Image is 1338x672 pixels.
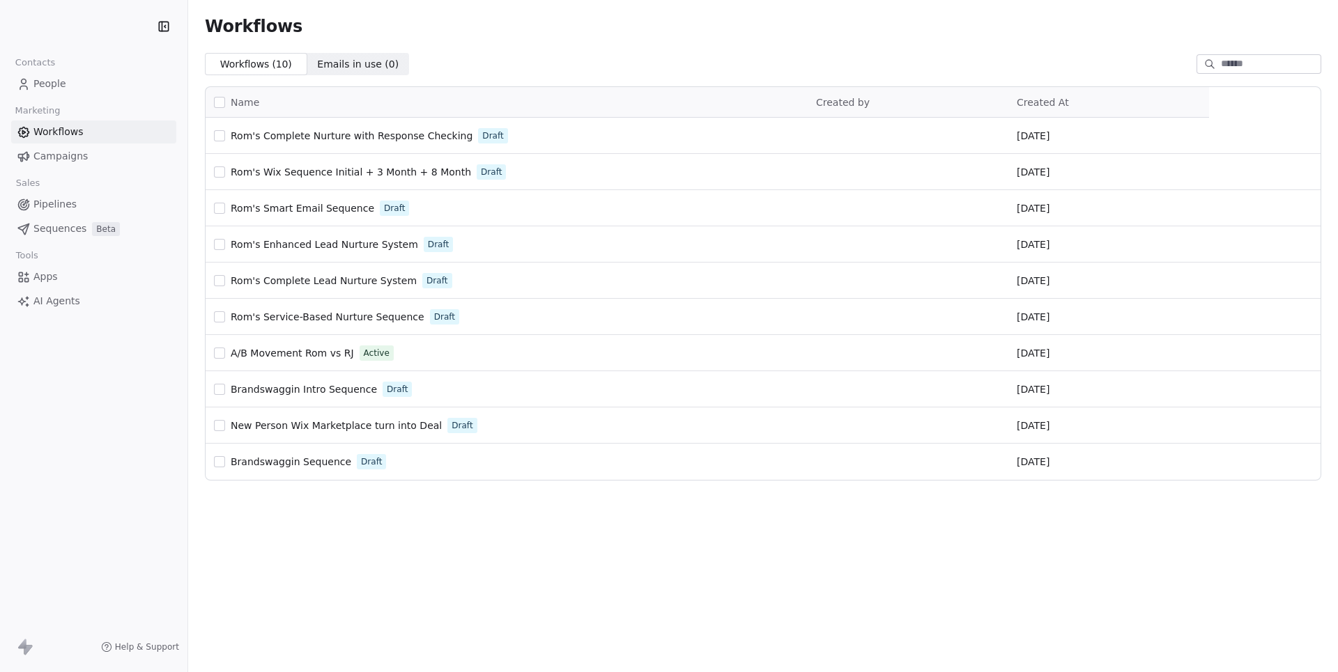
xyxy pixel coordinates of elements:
span: [DATE] [1017,201,1049,215]
span: Active [364,347,390,359]
a: Campaigns [11,145,176,168]
a: Brandswaggin Sequence [231,455,351,469]
span: Draft [434,311,455,323]
a: Rom's Wix Sequence Initial + 3 Month + 8 Month [231,165,471,179]
span: Draft [426,274,447,287]
a: Rom's Complete Lead Nurture System [231,274,417,288]
span: Draft [452,419,472,432]
span: Marketing [9,100,66,121]
a: Brandswaggin Intro Sequence [231,382,377,396]
span: Rom's Complete Nurture with Response Checking [231,130,472,141]
a: Rom's Smart Email Sequence [231,201,374,215]
span: [DATE] [1017,165,1049,179]
span: Brandswaggin Sequence [231,456,351,467]
span: Created by [816,97,870,108]
span: [DATE] [1017,419,1049,432]
span: Workflows [205,17,302,36]
a: Pipelines [11,193,176,216]
span: Rom's Service-Based Nurture Sequence [231,311,424,322]
a: Rom's Complete Nurture with Response Checking [231,129,472,143]
span: Draft [387,383,408,396]
span: Tools [10,245,44,266]
span: [DATE] [1017,455,1049,469]
span: Campaigns [33,149,88,164]
span: Draft [428,238,449,251]
span: A/B Movement Rom vs RJ [231,347,354,359]
span: AI Agents [33,294,80,308]
span: Sales [10,173,46,194]
span: New Person Wix Marketplace turn into Deal [231,420,442,431]
span: Brandswaggin Intro Sequence [231,384,377,395]
span: People [33,77,66,91]
a: A/B Movement Rom vs RJ [231,346,354,360]
a: Rom's Enhanced Lead Nurture System [231,237,418,251]
span: Draft [481,166,502,178]
a: Help & Support [101,641,179,653]
span: Rom's Smart Email Sequence [231,203,374,214]
span: [DATE] [1017,129,1049,143]
span: Contacts [9,52,61,73]
span: Rom's Wix Sequence Initial + 3 Month + 8 Month [231,166,471,178]
span: [DATE] [1017,310,1049,324]
a: New Person Wix Marketplace turn into Deal [231,419,442,432]
span: Draft [482,130,503,142]
a: Workflows [11,120,176,143]
span: Apps [33,269,58,284]
a: Rom's Service-Based Nurture Sequence [231,310,424,324]
span: Sequences [33,221,86,236]
span: [DATE] [1017,346,1049,360]
span: [DATE] [1017,382,1049,396]
span: Rom's Complete Lead Nurture System [231,275,417,286]
span: [DATE] [1017,274,1049,288]
a: People [11,72,176,95]
a: SequencesBeta [11,217,176,240]
span: Draft [361,455,382,468]
span: Beta [92,222,120,236]
span: Emails in use ( 0 ) [317,57,399,72]
span: Workflows [33,125,84,139]
span: Rom's Enhanced Lead Nurture System [231,239,418,250]
span: Pipelines [33,197,77,212]
a: AI Agents [11,290,176,313]
span: Created At [1017,97,1069,108]
span: Draft [384,202,405,214]
span: Help & Support [115,641,179,653]
span: Name [231,95,259,110]
span: [DATE] [1017,237,1049,251]
a: Apps [11,265,176,288]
